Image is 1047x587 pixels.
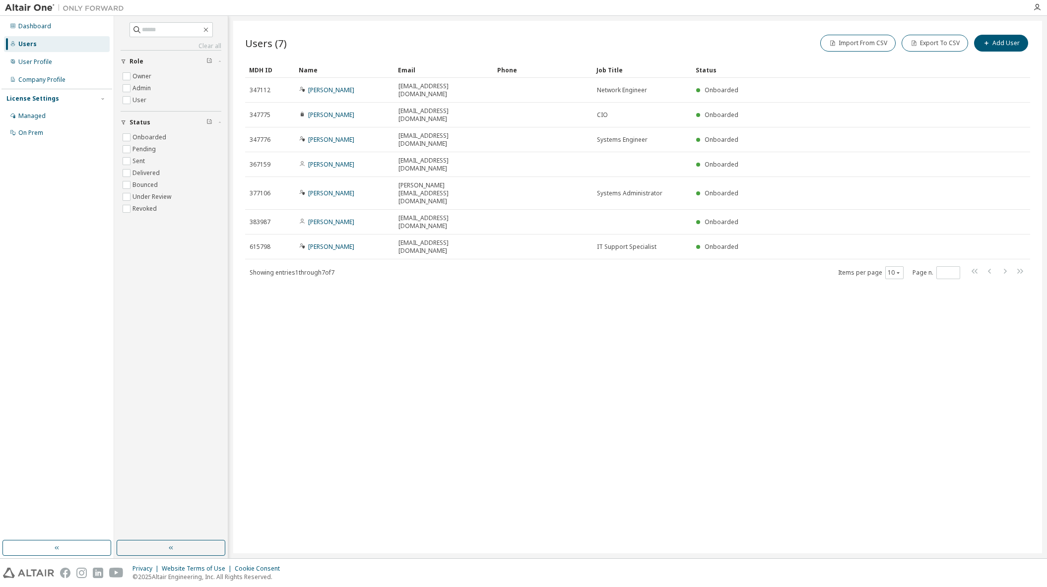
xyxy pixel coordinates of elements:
[596,62,688,78] div: Job Title
[132,167,162,179] label: Delivered
[705,160,738,169] span: Onboarded
[132,203,159,215] label: Revoked
[18,112,46,120] div: Managed
[132,191,173,203] label: Under Review
[398,181,489,205] span: [PERSON_NAME][EMAIL_ADDRESS][DOMAIN_NAME]
[18,58,52,66] div: User Profile
[132,143,158,155] label: Pending
[597,243,656,251] span: IT Support Specialist
[93,568,103,578] img: linkedin.svg
[18,129,43,137] div: On Prem
[249,62,291,78] div: MDH ID
[308,135,354,144] a: [PERSON_NAME]
[132,94,148,106] label: User
[206,118,212,126] span: Clear filter
[162,565,235,573] div: Website Terms of Use
[705,111,738,119] span: Onboarded
[705,86,738,94] span: Onboarded
[597,136,648,144] span: Systems Engineer
[245,36,287,50] span: Users (7)
[121,112,221,133] button: Status
[497,62,589,78] div: Phone
[398,107,489,123] span: [EMAIL_ADDRESS][DOMAIN_NAME]
[308,111,354,119] a: [PERSON_NAME]
[308,242,354,251] a: [PERSON_NAME]
[913,266,960,279] span: Page n.
[398,82,489,98] span: [EMAIL_ADDRESS][DOMAIN_NAME]
[398,239,489,255] span: [EMAIL_ADDRESS][DOMAIN_NAME]
[398,214,489,230] span: [EMAIL_ADDRESS][DOMAIN_NAME]
[250,243,270,251] span: 615798
[308,86,354,94] a: [PERSON_NAME]
[398,157,489,173] span: [EMAIL_ADDRESS][DOMAIN_NAME]
[132,131,168,143] label: Onboarded
[597,86,647,94] span: Network Engineer
[132,155,147,167] label: Sent
[250,218,270,226] span: 383987
[132,573,286,581] p: © 2025 Altair Engineering, Inc. All Rights Reserved.
[299,62,390,78] div: Name
[597,111,608,119] span: CIO
[705,218,738,226] span: Onboarded
[109,568,124,578] img: youtube.svg
[250,189,270,197] span: 377106
[696,62,979,78] div: Status
[250,161,270,169] span: 367159
[838,266,904,279] span: Items per page
[18,76,65,84] div: Company Profile
[974,35,1028,52] button: Add User
[18,22,51,30] div: Dashboard
[308,218,354,226] a: [PERSON_NAME]
[705,242,738,251] span: Onboarded
[6,95,59,103] div: License Settings
[705,189,738,197] span: Onboarded
[250,136,270,144] span: 347776
[250,86,270,94] span: 347112
[820,35,896,52] button: Import From CSV
[132,565,162,573] div: Privacy
[206,58,212,65] span: Clear filter
[132,70,153,82] label: Owner
[5,3,129,13] img: Altair One
[130,118,150,126] span: Status
[597,189,662,197] span: Systems Administrator
[250,268,334,277] span: Showing entries 1 through 7 of 7
[308,189,354,197] a: [PERSON_NAME]
[130,58,143,65] span: Role
[121,42,221,50] a: Clear all
[250,111,270,119] span: 347775
[60,568,70,578] img: facebook.svg
[132,179,160,191] label: Bounced
[3,568,54,578] img: altair_logo.svg
[132,82,153,94] label: Admin
[705,135,738,144] span: Onboarded
[76,568,87,578] img: instagram.svg
[235,565,286,573] div: Cookie Consent
[18,40,37,48] div: Users
[398,62,489,78] div: Email
[398,132,489,148] span: [EMAIL_ADDRESS][DOMAIN_NAME]
[902,35,968,52] button: Export To CSV
[888,269,901,277] button: 10
[308,160,354,169] a: [PERSON_NAME]
[121,51,221,72] button: Role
